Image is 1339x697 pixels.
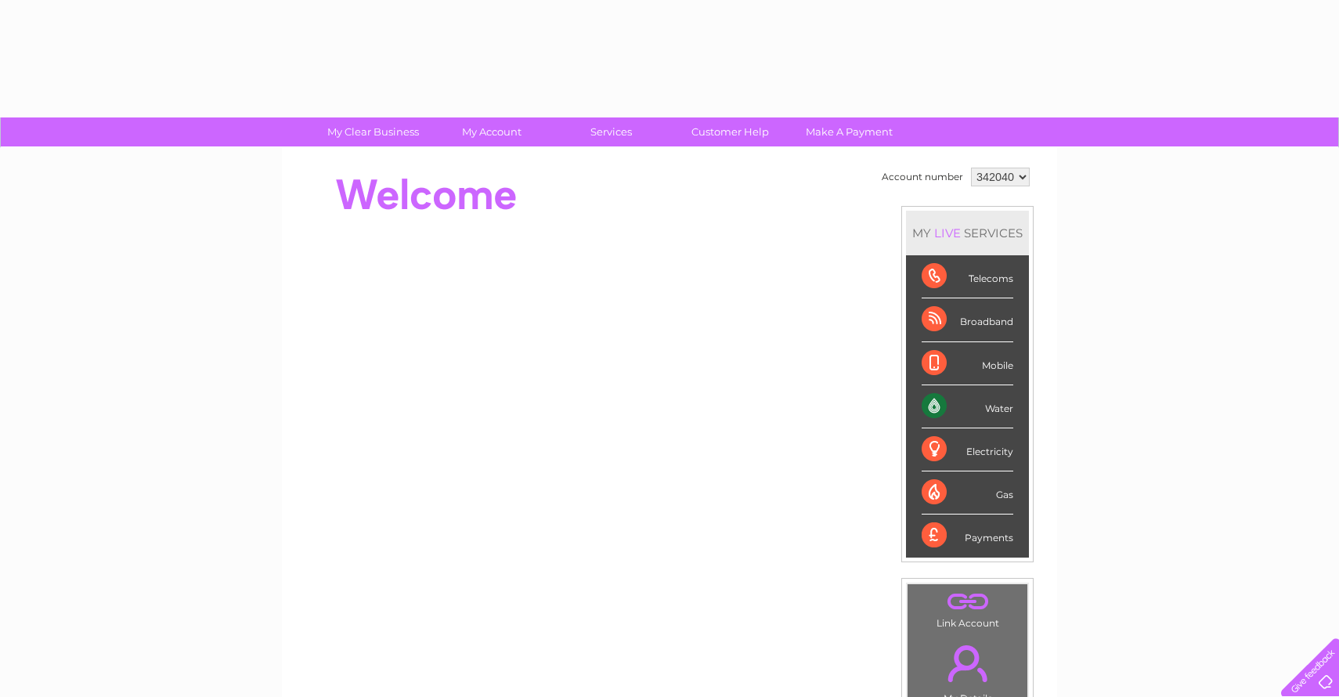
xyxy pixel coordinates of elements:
[922,298,1013,341] div: Broadband
[309,117,438,146] a: My Clear Business
[922,428,1013,471] div: Electricity
[878,164,967,190] td: Account number
[911,588,1023,616] a: .
[785,117,914,146] a: Make A Payment
[922,515,1013,557] div: Payments
[922,255,1013,298] div: Telecoms
[922,342,1013,385] div: Mobile
[666,117,795,146] a: Customer Help
[907,583,1028,633] td: Link Account
[428,117,557,146] a: My Account
[911,636,1023,691] a: .
[922,385,1013,428] div: Water
[906,211,1029,255] div: MY SERVICES
[922,471,1013,515] div: Gas
[931,226,964,240] div: LIVE
[547,117,676,146] a: Services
